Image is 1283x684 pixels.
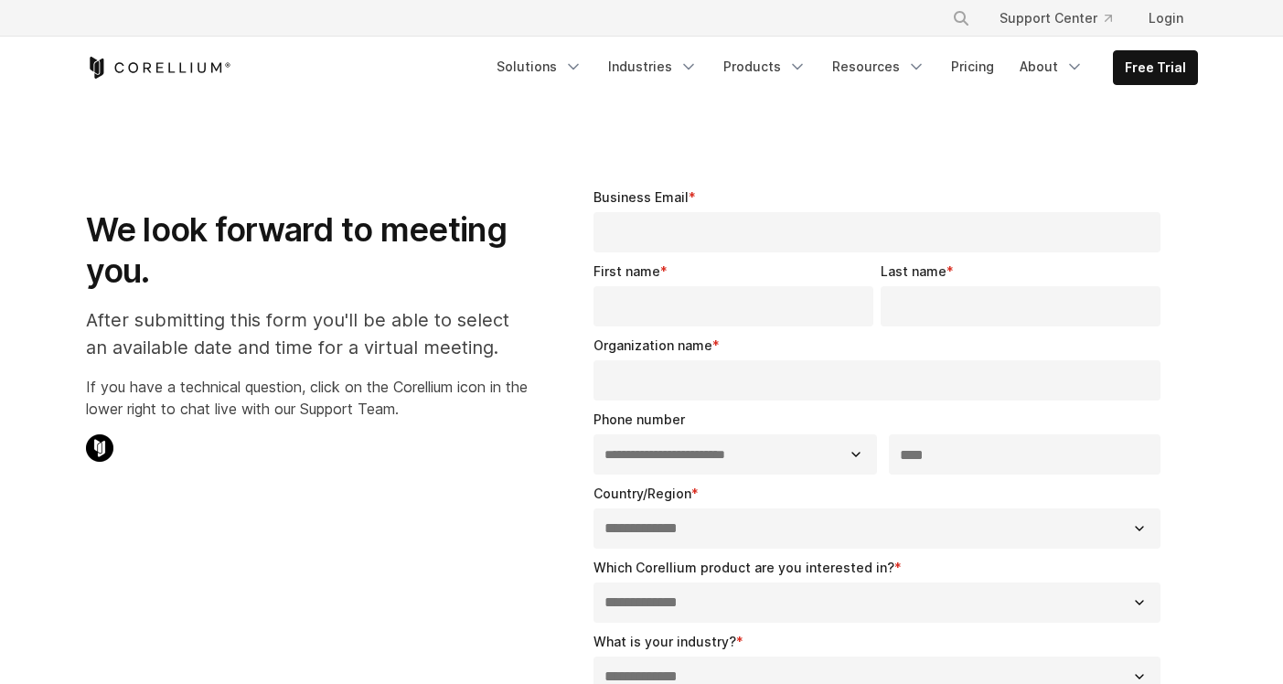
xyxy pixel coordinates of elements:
div: Navigation Menu [930,2,1198,35]
span: Phone number [593,411,685,427]
img: Corellium Chat Icon [86,434,113,462]
button: Search [945,2,978,35]
span: First name [593,263,660,279]
a: Pricing [940,50,1005,83]
a: About [1009,50,1095,83]
a: Industries [597,50,709,83]
a: Solutions [486,50,593,83]
a: Products [712,50,818,83]
a: Corellium Home [86,57,231,79]
span: Last name [881,263,946,279]
a: Free Trial [1114,51,1197,84]
div: Navigation Menu [486,50,1198,85]
p: If you have a technical question, click on the Corellium icon in the lower right to chat live wit... [86,376,528,420]
a: Login [1134,2,1198,35]
span: What is your industry? [593,634,736,649]
p: After submitting this form you'll be able to select an available date and time for a virtual meet... [86,306,528,361]
span: Organization name [593,337,712,353]
a: Support Center [985,2,1127,35]
span: Which Corellium product are you interested in? [593,560,894,575]
span: Business Email [593,189,689,205]
span: Country/Region [593,486,691,501]
a: Resources [821,50,936,83]
h1: We look forward to meeting you. [86,209,528,292]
